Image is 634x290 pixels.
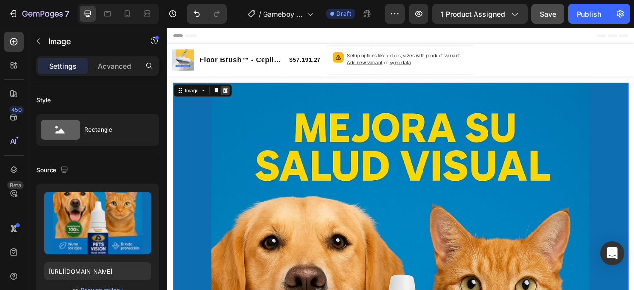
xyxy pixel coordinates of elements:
[228,41,274,48] span: Add new variant
[49,61,77,71] p: Settings
[84,118,145,141] div: Rectangle
[540,10,556,18] span: Save
[600,241,624,265] div: Open Intercom Messenger
[228,31,384,50] p: Setup options like colors, sizes with product variant.
[48,35,132,47] p: Image
[577,9,601,19] div: Publish
[4,4,74,24] button: 7
[432,4,528,24] button: 1 product assigned
[259,9,261,19] span: /
[568,4,610,24] button: Publish
[7,181,24,189] div: Beta
[65,8,69,20] p: 7
[263,9,303,19] span: Gameboy Color (V1)
[9,106,24,114] div: 450
[420,35,567,43] span: OBTENER OFERTA Y PAGAR AL RECIBIR
[187,4,227,24] div: Undo/Redo
[20,75,42,84] div: Image
[36,164,70,177] div: Source
[36,96,51,105] div: Style
[98,61,131,71] p: Advanced
[336,9,351,18] span: Draft
[167,28,634,290] iframe: Design area
[398,25,588,55] button: <p><span style="font-size:15px;">OBTENER OFERTA Y PAGAR AL RECIBIR</span></p>
[44,192,151,254] img: preview-image
[274,41,310,48] span: or
[441,9,505,19] span: 1 product assigned
[531,4,564,24] button: Save
[283,41,310,48] span: sync data
[44,262,151,280] input: https://example.com/image.jpg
